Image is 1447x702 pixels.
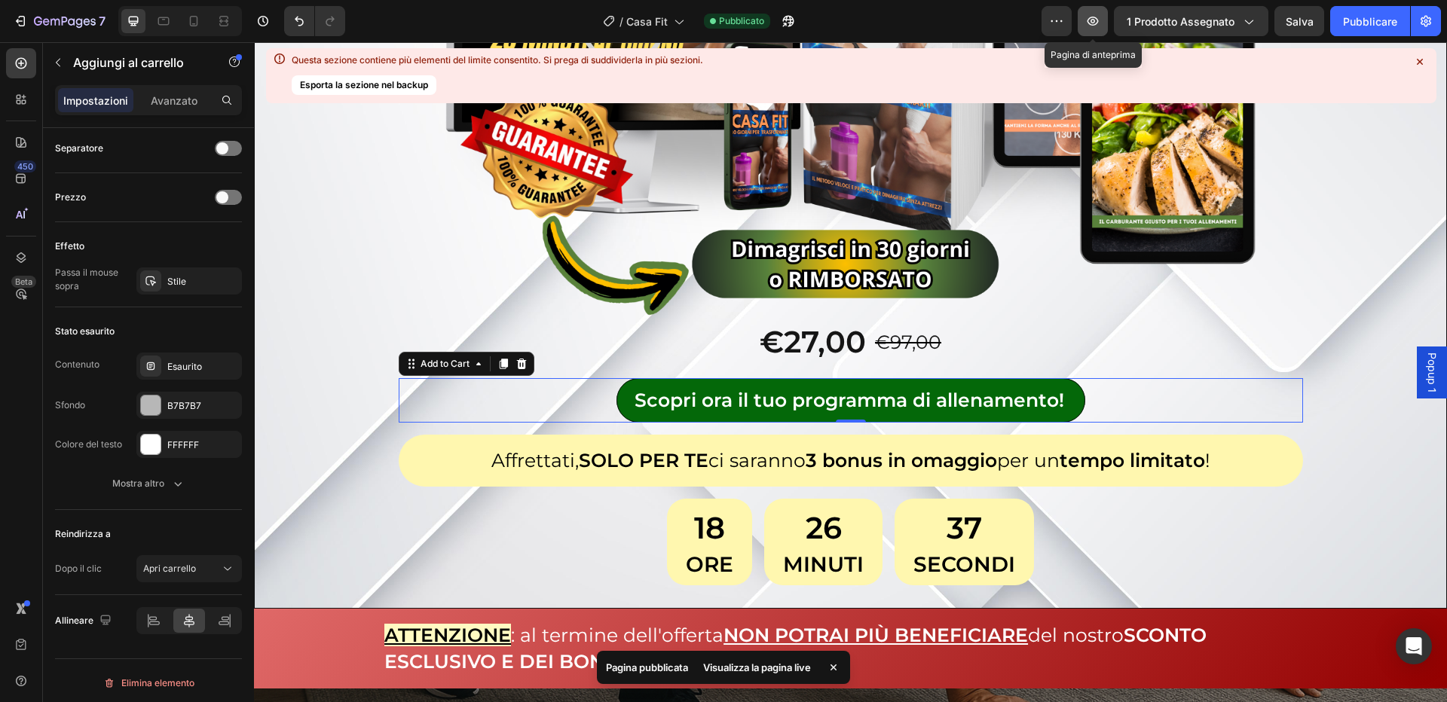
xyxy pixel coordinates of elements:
[55,671,242,695] button: Elimina elemento
[99,14,106,29] font: 7
[806,407,951,429] strong: tempo limitato
[55,563,102,574] font: Dopo il clic
[1396,628,1432,664] div: Apri Intercom Messenger
[432,508,479,536] p: Ore
[112,478,164,489] font: Mostra altro
[292,54,703,66] font: Questa sezione contiene più elementi del limite consentito. Si prega di suddividerla in più sezioni.
[237,407,956,429] span: Affrettati, ci saranno per un !
[470,581,774,604] u: NON POTRAI PIÙ BENEFICIARE
[703,661,811,673] font: Visualizza la pagina live
[151,94,197,107] font: Avanzato
[167,276,186,287] font: Stile
[619,285,689,316] div: €97,00
[55,142,103,154] font: Separatore
[55,267,118,291] font: Passa il mouse sopra
[432,463,479,508] div: 18
[619,15,623,28] font: /
[1114,6,1268,36] button: 1 prodotto assegnato
[55,240,84,252] font: Effetto
[167,361,202,372] font: Esaurito
[130,581,953,630] span: : al termine dell'offerta del nostro !
[659,463,761,508] div: 37
[55,325,115,337] font: Stato esaurito
[6,6,112,36] button: 7
[164,315,219,328] div: Add to Cart
[626,15,668,28] font: Casa Fit
[55,470,242,497] button: Mostra altro
[292,75,436,95] button: Esporta la sezione nel backup
[55,399,85,411] font: Sfondo
[143,563,196,574] font: Apri carrello
[659,508,761,536] p: Secondi
[719,15,764,26] font: Pubblicato
[1286,15,1314,28] font: Salva
[1343,15,1397,28] font: Pubblicare
[73,53,201,72] p: Aggiungi al carrello
[130,581,953,630] strong: SCONTO ESCLUSIVO E DEI BONUS IN OMAGGIO
[17,161,33,172] font: 450
[381,345,810,371] div: Scopri ora il tuo programma di allenamento!
[325,407,454,429] strong: SOLO PER TE
[529,463,610,508] div: 26
[55,191,86,203] font: Prezzo
[254,42,1447,702] iframe: Area di progettazione
[63,94,128,107] font: Impostazioni
[167,439,199,450] font: FFFFFF
[529,508,610,536] p: Minuti
[552,407,743,429] strong: 3 bonus in omaggio
[55,615,93,626] font: Allineare
[55,528,111,539] font: Reindirizza a
[504,276,613,324] div: €27,00
[73,55,184,70] font: Aggiungi al carrello
[1274,6,1324,36] button: Salva
[1127,15,1234,28] font: 1 prodotto assegnato
[121,677,194,688] font: Elimina elemento
[363,336,831,380] button: Scopri ora il tuo programma di allenamento!
[606,661,688,673] font: Pagina pubblicata
[136,555,242,582] button: Apri carrello
[130,581,257,604] u: ATTENZIONE
[300,79,428,90] font: Esporta la sezione nel backup
[167,400,201,411] font: B7B7B7
[15,276,32,287] font: Beta
[1170,310,1185,350] span: Popup 1
[1330,6,1410,36] button: Pubblicare
[55,359,99,370] font: Contenuto
[55,438,122,450] font: Colore del testo
[284,6,345,36] div: Annulla/Ripristina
